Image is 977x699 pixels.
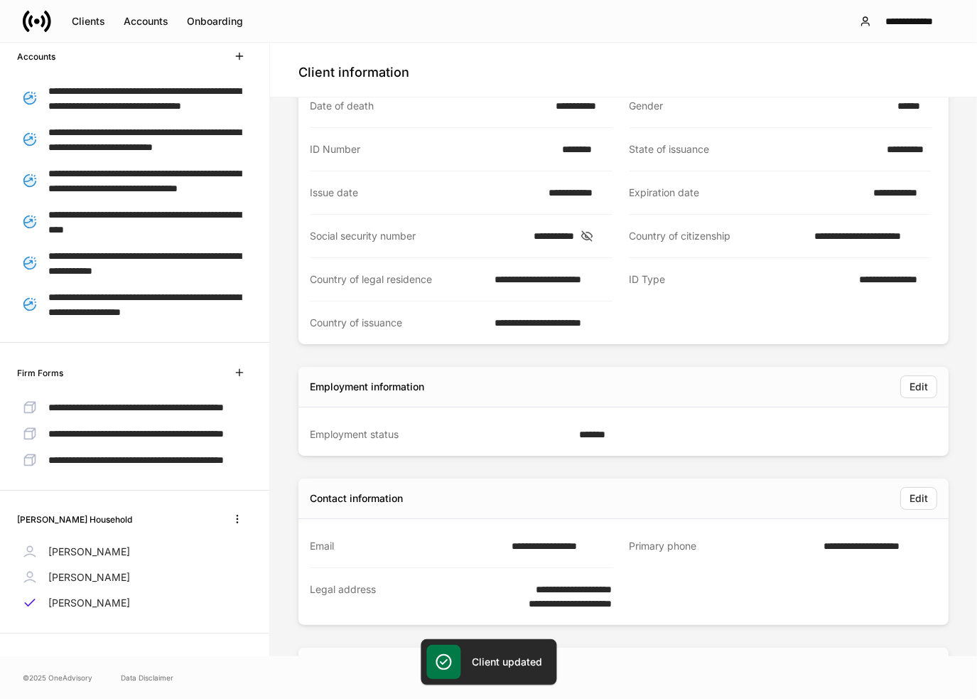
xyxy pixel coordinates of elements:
p: [PERSON_NAME] [48,545,130,559]
div: State of issuance [630,142,879,156]
p: [PERSON_NAME] [48,570,130,585]
div: Clients [72,16,105,26]
h6: Firm Forms [17,366,63,380]
div: Email [310,539,503,553]
div: ID Type [630,272,851,287]
div: Primary phone [630,539,815,554]
button: Clients [63,10,114,33]
div: Accounts [124,16,168,26]
h4: Client information [298,64,409,81]
div: Country of legal residence [310,272,487,287]
div: Date of death [310,99,547,113]
div: Employment information [310,380,424,394]
div: Legal address [310,582,480,611]
a: [PERSON_NAME] [17,565,252,590]
button: Accounts [114,10,178,33]
h6: [PERSON_NAME] Household [17,513,132,526]
div: Edit [909,382,928,392]
button: Edit [900,375,937,398]
div: Social security number [310,229,525,243]
a: [PERSON_NAME] [17,590,252,616]
a: Data Disclaimer [121,672,173,683]
p: [PERSON_NAME] [48,596,130,610]
div: Contact information [310,491,403,506]
div: Gender [630,99,890,113]
button: Edit [900,487,937,510]
h6: Accounts [17,50,55,63]
span: © 2025 OneAdvisory [23,672,92,683]
div: ID Number [310,142,554,156]
div: Issue date [310,186,540,200]
div: Country of issuance [310,316,487,330]
div: Edit [909,493,928,503]
div: Onboarding [187,16,243,26]
h5: Client updated [472,655,542,669]
div: Country of citizenship [630,229,806,243]
div: Employment status [310,427,571,442]
button: Onboarding [178,10,252,33]
div: Expiration date [630,186,865,200]
a: [PERSON_NAME] [17,539,252,565]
